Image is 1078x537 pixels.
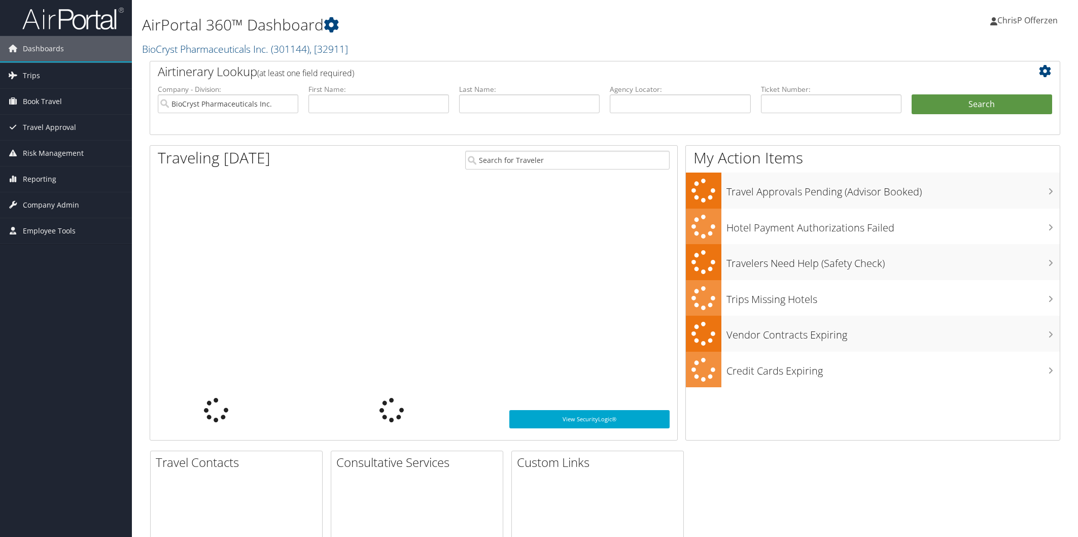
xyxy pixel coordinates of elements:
[158,84,298,94] label: Company - Division:
[726,323,1060,342] h3: Vendor Contracts Expiring
[997,15,1058,26] span: ChrisP Offerzen
[726,287,1060,307] h3: Trips Missing Hotels
[23,192,79,218] span: Company Admin
[509,410,670,428] a: View SecurityLogic®
[23,89,62,114] span: Book Travel
[257,68,354,79] span: (at least one field required)
[22,7,124,30] img: airportal-logo.png
[686,173,1060,209] a: Travel Approvals Pending (Advisor Booked)
[686,316,1060,352] a: Vendor Contracts Expiring
[23,166,56,192] span: Reporting
[23,63,40,88] span: Trips
[761,84,901,94] label: Ticket Number:
[23,36,64,61] span: Dashboards
[465,151,670,170] input: Search for Traveler
[142,14,759,36] h1: AirPortal 360™ Dashboard
[23,115,76,140] span: Travel Approval
[309,42,348,56] span: , [ 32911 ]
[459,84,600,94] label: Last Name:
[726,359,1060,378] h3: Credit Cards Expiring
[158,63,977,80] h2: Airtinerary Lookup
[686,147,1060,169] h1: My Action Items
[23,218,76,244] span: Employee Tools
[726,251,1060,271] h3: Travelers Need Help (Safety Check)
[271,42,309,56] span: ( 301144 )
[156,454,322,471] h2: Travel Contacts
[158,147,270,169] h1: Traveling [DATE]
[610,84,750,94] label: Agency Locator:
[23,141,84,166] span: Risk Management
[726,180,1060,199] h3: Travel Approvals Pending (Advisor Booked)
[686,352,1060,388] a: Credit Cards Expiring
[686,244,1060,280] a: Travelers Need Help (Safety Check)
[990,5,1068,36] a: ChrisP Offerzen
[517,454,683,471] h2: Custom Links
[142,42,348,56] a: BioCryst Pharmaceuticals Inc.
[336,454,503,471] h2: Consultative Services
[686,280,1060,316] a: Trips Missing Hotels
[726,216,1060,235] h3: Hotel Payment Authorizations Failed
[686,209,1060,245] a: Hotel Payment Authorizations Failed
[308,84,449,94] label: First Name:
[912,94,1052,115] button: Search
